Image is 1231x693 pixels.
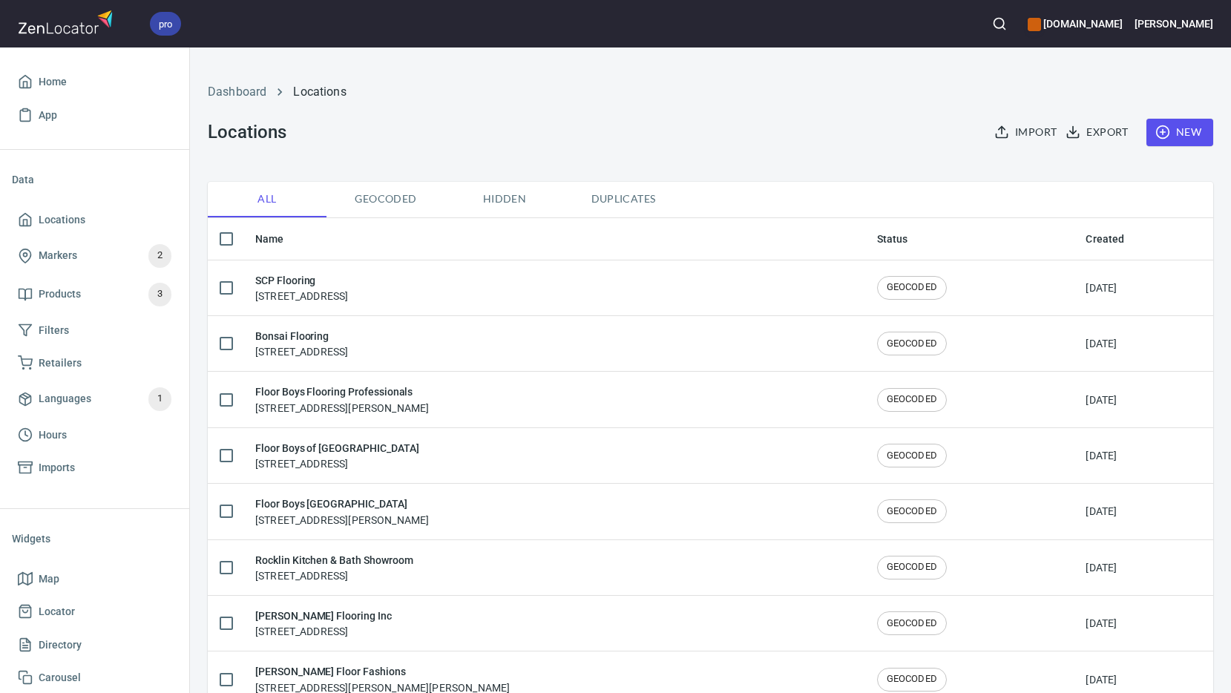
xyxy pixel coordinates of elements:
[18,6,117,38] img: zenlocator
[1146,119,1213,146] button: New
[878,617,946,631] span: GEOCODED
[255,440,418,456] h6: Floor Boys of [GEOGRAPHIC_DATA]
[12,99,177,132] a: App
[255,663,510,680] h6: [PERSON_NAME] Floor Fashions
[1086,393,1117,407] div: [DATE]
[1158,123,1201,142] span: New
[39,426,67,444] span: Hours
[12,162,177,197] li: Data
[12,275,177,314] a: Products3
[12,203,177,237] a: Locations
[208,83,1213,101] nav: breadcrumb
[335,190,436,208] span: Geocoded
[39,285,81,303] span: Products
[12,521,177,556] li: Widgets
[243,218,865,260] th: Name
[573,190,674,208] span: Duplicates
[865,218,1074,260] th: Status
[255,552,413,583] div: [STREET_ADDRESS]
[878,672,946,686] span: GEOCODED
[12,65,177,99] a: Home
[39,106,57,125] span: App
[208,85,266,99] a: Dashboard
[150,12,181,36] div: pro
[12,628,177,662] a: Directory
[454,190,555,208] span: Hidden
[39,246,77,265] span: Markers
[255,272,348,303] div: [STREET_ADDRESS]
[1135,16,1213,32] h6: [PERSON_NAME]
[255,384,429,400] h6: Floor Boys Flooring Professionals
[12,595,177,628] a: Locator
[1028,16,1122,32] h6: [DOMAIN_NAME]
[39,390,91,408] span: Languages
[255,384,429,415] div: [STREET_ADDRESS][PERSON_NAME]
[255,608,392,624] h6: [PERSON_NAME] Flooring Inc
[255,552,413,568] h6: Rocklin Kitchen & Bath Showroom
[39,570,59,588] span: Map
[878,505,946,519] span: GEOCODED
[1063,119,1134,146] button: Export
[39,73,67,91] span: Home
[255,272,348,289] h6: SCP Flooring
[1086,560,1117,575] div: [DATE]
[12,562,177,596] a: Map
[1086,448,1117,463] div: [DATE]
[878,449,946,463] span: GEOCODED
[878,337,946,351] span: GEOCODED
[878,560,946,574] span: GEOCODED
[39,669,81,687] span: Carousel
[255,328,348,359] div: [STREET_ADDRESS]
[148,286,171,303] span: 3
[878,393,946,407] span: GEOCODED
[39,459,75,477] span: Imports
[983,7,1016,40] button: Search
[1086,336,1117,351] div: [DATE]
[1086,504,1117,519] div: [DATE]
[39,636,82,654] span: Directory
[39,211,85,229] span: Locations
[208,122,286,142] h3: Locations
[997,123,1057,142] span: Import
[1074,218,1213,260] th: Created
[255,440,418,471] div: [STREET_ADDRESS]
[1086,280,1117,295] div: [DATE]
[39,354,82,372] span: Retailers
[1028,7,1122,40] div: Manage your apps
[12,346,177,380] a: Retailers
[255,496,429,512] h6: Floor Boys [GEOGRAPHIC_DATA]
[255,328,348,344] h6: Bonsai Flooring
[150,16,181,32] span: pro
[12,451,177,485] a: Imports
[991,119,1063,146] button: Import
[878,280,946,295] span: GEOCODED
[39,321,69,340] span: Filters
[1135,7,1213,40] button: [PERSON_NAME]
[12,237,177,275] a: Markers2
[39,602,75,621] span: Locator
[148,247,171,264] span: 2
[1086,616,1117,631] div: [DATE]
[255,608,392,639] div: [STREET_ADDRESS]
[1086,672,1117,687] div: [DATE]
[148,390,171,407] span: 1
[293,85,346,99] a: Locations
[217,190,318,208] span: All
[1028,18,1041,31] button: color-CE600E
[255,496,429,527] div: [STREET_ADDRESS][PERSON_NAME]
[12,314,177,347] a: Filters
[12,380,177,418] a: Languages1
[12,418,177,452] a: Hours
[1068,123,1128,142] span: Export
